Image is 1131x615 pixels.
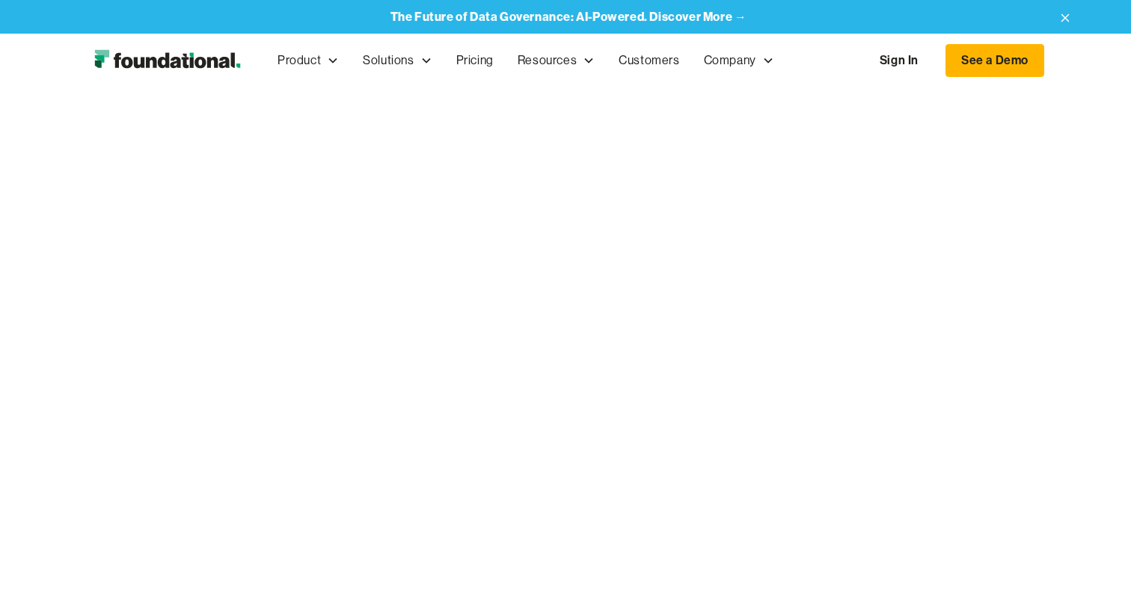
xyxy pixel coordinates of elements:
a: The Future of Data Governance: AI-Powered. Discover More → [390,9,747,24]
a: See a Demo [945,44,1044,77]
img: Foundational Logo [87,46,248,75]
a: Customers [607,36,691,85]
a: Sign In [865,45,934,76]
div: Solutions [363,51,414,70]
div: Company [704,51,756,70]
div: Resources [518,51,577,70]
a: Pricing [444,36,506,85]
div: Product [278,51,321,70]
